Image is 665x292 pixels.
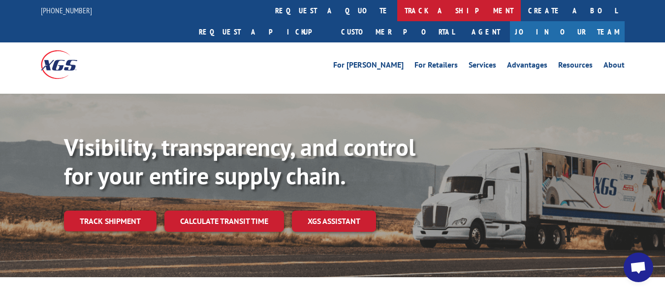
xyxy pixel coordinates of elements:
[603,61,625,72] a: About
[334,21,462,42] a: Customer Portal
[164,211,284,232] a: Calculate transit time
[333,61,404,72] a: For [PERSON_NAME]
[510,21,625,42] a: Join Our Team
[469,61,496,72] a: Services
[414,61,458,72] a: For Retailers
[41,5,92,15] a: [PHONE_NUMBER]
[191,21,334,42] a: Request a pickup
[507,61,547,72] a: Advantages
[624,253,653,282] div: Open chat
[64,132,415,191] b: Visibility, transparency, and control for your entire supply chain.
[558,61,593,72] a: Resources
[64,211,157,231] a: Track shipment
[462,21,510,42] a: Agent
[292,211,376,232] a: XGS ASSISTANT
